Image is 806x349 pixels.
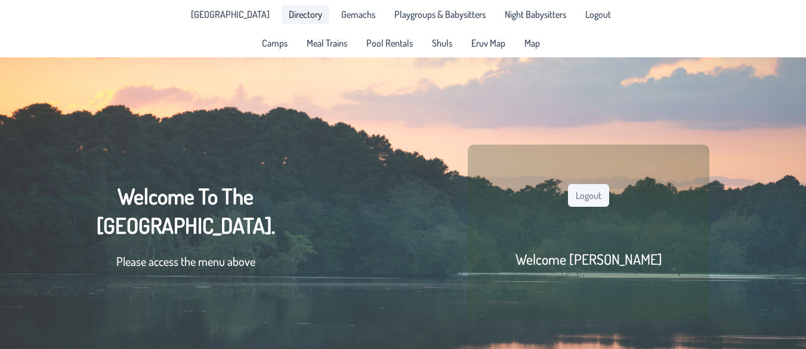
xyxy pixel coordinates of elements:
span: Gemachs [341,10,375,19]
a: Directory [282,5,329,24]
a: Pool Rentals [359,33,420,53]
span: Pool Rentals [366,38,413,48]
a: [GEOGRAPHIC_DATA] [184,5,277,24]
a: Playgroups & Babysitters [387,5,493,24]
span: Playgroups & Babysitters [394,10,486,19]
span: Meal Trains [307,38,347,48]
a: Gemachs [334,5,382,24]
span: Camps [262,38,288,48]
a: Night Babysitters [498,5,573,24]
li: Logout [578,5,618,24]
h2: Welcome [PERSON_NAME] [515,250,662,268]
span: Map [524,38,540,48]
span: Eruv Map [471,38,505,48]
a: Meal Trains [299,33,354,53]
a: Map [517,33,547,53]
p: Please access the menu above [97,252,275,270]
a: Shuls [425,33,459,53]
li: Pine Lake Park [184,5,277,24]
span: Night Babysitters [505,10,566,19]
div: Welcome To The [GEOGRAPHIC_DATA]. [97,182,275,282]
button: Logout [568,184,609,207]
span: Shuls [432,38,452,48]
span: Directory [289,10,322,19]
span: [GEOGRAPHIC_DATA] [191,10,270,19]
a: Camps [255,33,295,53]
span: Logout [585,10,611,19]
a: Eruv Map [464,33,512,53]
